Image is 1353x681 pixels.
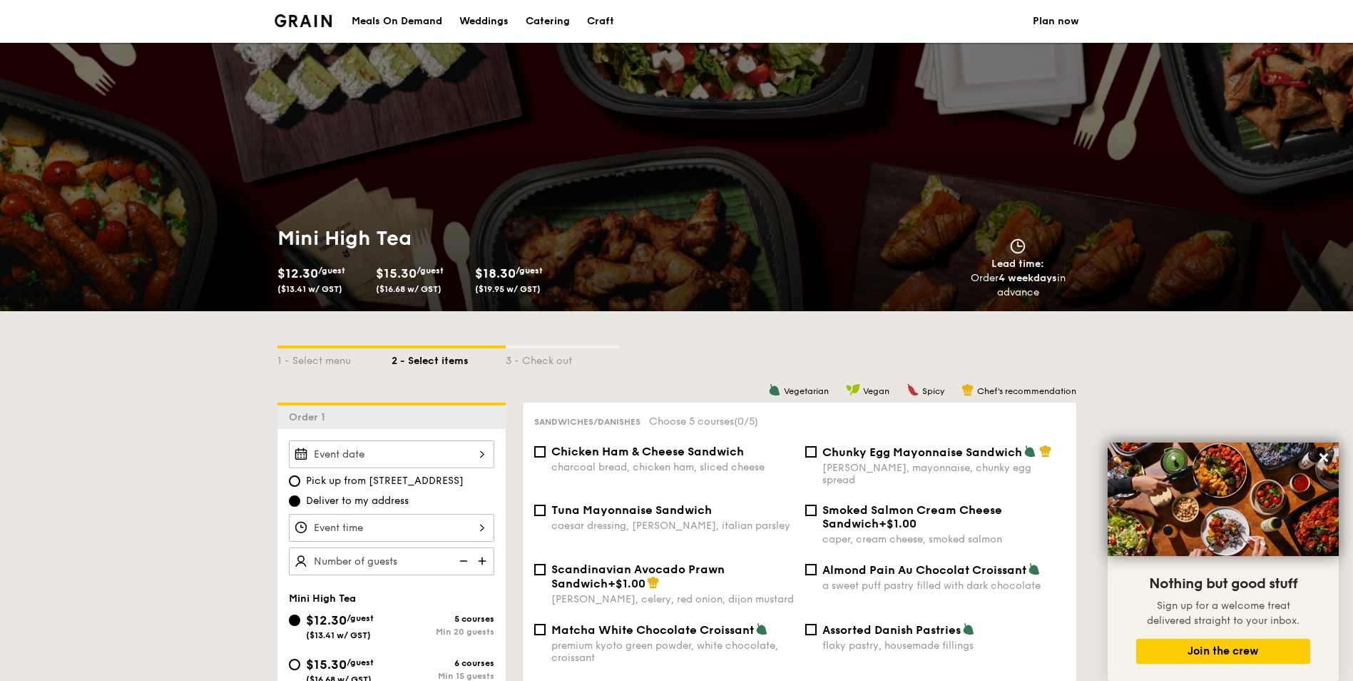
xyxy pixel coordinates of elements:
[961,383,974,396] img: icon-chef-hat.a58ddaea.svg
[392,627,494,637] div: Min 20 guests
[392,671,494,681] div: Min 15 guests
[784,386,829,396] span: Vegetarian
[534,446,546,458] input: Chicken Ham & Cheese Sandwichcharcoal bread, chicken ham, sliced cheese
[822,563,1026,577] span: Almond Pain Au Chocolat Croissant
[805,446,817,458] input: Chunky Egg Mayonnaise Sandwich[PERSON_NAME], mayonnaise, chunky egg spread
[306,657,347,672] span: $15.30
[822,462,1065,486] div: [PERSON_NAME], mayonnaise, chunky egg spread
[822,640,1065,652] div: flaky pastry, housemade fillings
[551,461,794,473] div: charcoal bread, chicken ham, sliced cheese
[822,623,961,637] span: Assorted Danish Pastries
[475,266,516,281] span: $18.30
[289,514,494,542] input: Event time
[277,284,342,294] span: ($13.41 w/ GST)
[534,564,546,575] input: Scandinavian Avocado Prawn Sandwich+$1.00[PERSON_NAME], celery, red onion, dijon mustard
[347,657,374,667] span: /guest
[551,623,754,637] span: Matcha White Chocolate Croissant
[392,348,506,368] div: 2 - Select items
[506,348,620,368] div: 3 - Check out
[999,272,1057,284] strong: 4 weekdays
[1007,238,1028,254] img: icon-clock.2db775ea.svg
[1023,445,1036,458] img: icon-vegetarian.fe4039eb.svg
[977,386,1076,396] span: Chef's recommendation
[551,520,794,532] div: caesar dressing, [PERSON_NAME], italian parsley
[551,640,794,664] div: premium kyoto green powder, white chocolate, croissant
[734,415,758,428] span: (0/5)
[289,548,494,575] input: Number of guests
[318,266,345,276] span: /guest
[822,533,1065,545] div: caper, cream cheese, smoked salmon
[534,505,546,516] input: Tuna Mayonnaise Sandwichcaesar dressing, [PERSON_NAME], italian parsley
[805,505,817,516] input: Smoked Salmon Cream Cheese Sandwich+$1.00caper, cream cheese, smoked salmon
[608,577,645,590] span: +$1.00
[1028,563,1041,575] img: icon-vegetarian.fe4039eb.svg
[306,630,371,640] span: ($13.41 w/ GST)
[991,258,1044,270] span: Lead time:
[649,415,758,428] span: Choose 5 courses
[534,624,546,635] input: Matcha White Chocolate Croissantpremium kyoto green powder, white chocolate, croissant
[805,564,817,575] input: Almond Pain Au Chocolat Croissanta sweet puff pastry filled with dark chocolate
[805,624,817,635] input: Assorted Danish Pastriesflaky pastry, housemade fillings
[551,445,744,458] span: Chicken Ham & Cheese Sandwich
[907,383,919,396] img: icon-spicy.37a8142b.svg
[551,563,725,590] span: Scandinavian Avocado Prawn Sandwich
[275,14,332,27] a: Logotype
[922,386,944,396] span: Spicy
[417,266,444,276] span: /guest
[879,517,917,530] span: +$1.00
[347,613,374,623] span: /guest
[289,659,300,670] input: $15.30/guest($16.68 w/ GST)6 coursesMin 15 guests
[846,383,860,396] img: icon-vegan.f8ff3823.svg
[768,383,781,396] img: icon-vegetarian.fe4039eb.svg
[954,271,1082,300] div: Order in advance
[289,411,331,423] span: Order 1
[306,494,409,508] span: Deliver to my address
[822,445,1022,459] span: Chunky Egg Mayonnaise Sandwich
[1039,445,1052,458] img: icon-chef-hat.a58ddaea.svg
[1136,639,1310,664] button: Join the crew
[289,592,356,605] span: Mini High Tea
[473,548,494,575] img: icon-add.58712e84.svg
[822,580,1065,592] div: a sweet puff pastry filled with dark chocolate
[962,622,975,635] img: icon-vegetarian.fe4039eb.svg
[475,284,541,294] span: ($19.95 w/ GST)
[289,615,300,626] input: $12.30/guest($13.41 w/ GST)5 coursesMin 20 guests
[551,593,794,605] div: [PERSON_NAME], celery, red onion, dijon mustard
[451,548,473,575] img: icon-reduce.1d2dbef1.svg
[392,658,494,668] div: 6 courses
[755,622,768,635] img: icon-vegetarian.fe4039eb.svg
[534,417,640,427] span: Sandwiches/Danishes
[822,503,1002,530] span: Smoked Salmon Cream Cheese Sandwich
[289,495,300,507] input: Deliver to my address
[306,612,347,628] span: $12.30
[1147,600,1300,627] span: Sign up for a welcome treat delivered straight to your inbox.
[516,266,543,276] span: /guest
[863,386,889,396] span: Vegan
[306,474,464,488] span: Pick up from [STREET_ADDRESS]
[275,14,332,27] img: Grain
[392,614,494,624] div: 5 courses
[1312,446,1335,469] button: Close
[277,226,671,251] h1: Mini High Tea
[289,440,494,468] input: Event date
[1108,443,1339,556] img: DSC07876-Edit02-Large.jpeg
[277,266,318,281] span: $12.30
[376,284,441,294] span: ($16.68 w/ GST)
[277,348,392,368] div: 1 - Select menu
[551,503,712,517] span: Tuna Mayonnaise Sandwich
[376,266,417,281] span: $15.30
[289,475,300,487] input: Pick up from [STREET_ADDRESS]
[1149,575,1297,592] span: Nothing but good stuff
[647,576,660,589] img: icon-chef-hat.a58ddaea.svg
